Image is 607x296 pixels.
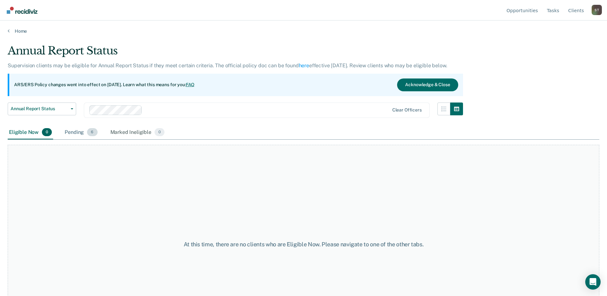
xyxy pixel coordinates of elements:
div: At this time, there are no clients who are Eligible Now. Please navigate to one of the other tabs. [156,241,451,248]
div: Open Intercom Messenger [585,274,601,290]
button: Profile dropdown button [592,5,602,15]
a: here [299,62,309,69]
img: Recidiviz [7,7,37,14]
span: Annual Report Status [11,106,68,111]
button: Annual Report Status [8,103,76,115]
span: 0 [42,128,52,136]
a: FAQ [186,82,195,87]
a: Home [8,28,599,34]
div: Eligible Now0 [8,126,53,140]
span: 0 [155,128,164,136]
div: Marked Ineligible0 [109,126,166,140]
div: Annual Report Status [8,44,463,62]
div: Clear officers [392,107,422,113]
span: 6 [87,128,97,136]
div: S T [592,5,602,15]
button: Acknowledge & Close [397,78,458,91]
div: Pending6 [63,126,99,140]
p: Supervision clients may be eligible for Annual Report Status if they meet certain criteria. The o... [8,62,447,69]
p: ARS/ERS Policy changes went into effect on [DATE]. Learn what this means for you: [14,82,195,88]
